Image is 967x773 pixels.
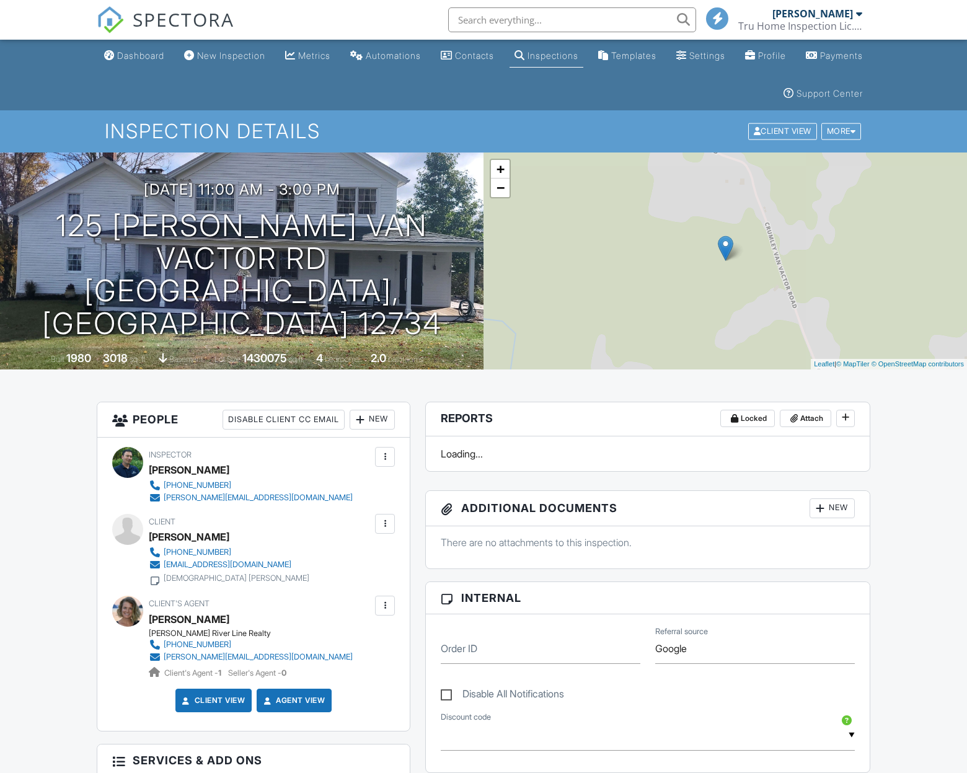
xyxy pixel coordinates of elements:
[455,50,494,61] div: Contacts
[179,45,270,68] a: New Inspection
[748,123,817,140] div: Client View
[164,640,231,650] div: [PHONE_NUMBER]
[281,668,286,678] strong: 0
[164,493,353,503] div: [PERSON_NAME][EMAIL_ADDRESS][DOMAIN_NAME]
[740,45,791,68] a: Company Profile
[371,351,386,364] div: 2.0
[611,50,656,61] div: Templates
[872,360,964,368] a: © OpenStreetMap contributors
[149,450,192,459] span: Inspector
[20,210,464,340] h1: 125 [PERSON_NAME] Van Vactor Rd [GEOGRAPHIC_DATA], [GEOGRAPHIC_DATA] 12734
[441,712,491,723] label: Discount code
[117,50,164,61] div: Dashboard
[149,599,210,608] span: Client's Agent
[133,6,234,32] span: SPECTORA
[689,50,725,61] div: Settings
[97,402,410,438] h3: People
[436,45,499,68] a: Contacts
[814,360,834,368] a: Leaflet
[149,651,353,663] a: [PERSON_NAME][EMAIL_ADDRESS][DOMAIN_NAME]
[811,359,967,369] div: |
[149,461,229,479] div: [PERSON_NAME]
[797,88,863,99] div: Support Center
[218,668,221,678] strong: 1
[280,45,335,68] a: Metrics
[820,50,863,61] div: Payments
[491,179,510,197] a: Zoom out
[149,517,175,526] span: Client
[149,546,309,559] a: [PHONE_NUMBER]
[228,668,286,678] span: Seller's Agent -
[448,7,696,32] input: Search everything...
[655,626,708,637] label: Referral source
[164,573,309,583] div: [DEMOGRAPHIC_DATA] [PERSON_NAME]
[441,642,477,655] label: Order ID
[810,498,855,518] div: New
[388,355,423,364] span: bathrooms
[747,126,820,135] a: Client View
[223,410,345,430] div: Disable Client CC Email
[491,160,510,179] a: Zoom in
[149,492,353,504] a: [PERSON_NAME][EMAIL_ADDRESS][DOMAIN_NAME]
[103,351,128,364] div: 3018
[164,668,223,678] span: Client's Agent -
[821,123,862,140] div: More
[671,45,730,68] a: Settings
[66,351,91,364] div: 1980
[51,355,64,364] span: Built
[97,6,124,33] img: The Best Home Inspection Software - Spectora
[426,491,870,526] h3: Additional Documents
[144,181,340,198] h3: [DATE] 11:00 am - 3:00 pm
[441,688,564,704] label: Disable All Notifications
[261,694,325,707] a: Agent View
[180,694,245,707] a: Client View
[289,355,304,364] span: sq.ft.
[528,50,578,61] div: Inspections
[242,351,287,364] div: 1430075
[836,360,870,368] a: © MapTiler
[345,45,426,68] a: Automations (Basic)
[801,45,868,68] a: Payments
[164,547,231,557] div: [PHONE_NUMBER]
[149,559,309,571] a: [EMAIL_ADDRESS][DOMAIN_NAME]
[164,480,231,490] div: [PHONE_NUMBER]
[164,560,291,570] div: [EMAIL_ADDRESS][DOMAIN_NAME]
[99,45,169,68] a: Dashboard
[164,652,353,662] div: [PERSON_NAME][EMAIL_ADDRESS][DOMAIN_NAME]
[197,50,265,61] div: New Inspection
[149,610,229,629] a: [PERSON_NAME]
[441,536,855,549] p: There are no attachments to this inspection.
[758,50,786,61] div: Profile
[772,7,853,20] div: [PERSON_NAME]
[149,629,363,638] div: [PERSON_NAME] River Line Realty
[366,50,421,61] div: Automations
[350,410,395,430] div: New
[169,355,203,364] span: basement
[130,355,147,364] span: sq. ft.
[214,355,241,364] span: Lot Size
[593,45,661,68] a: Templates
[325,355,359,364] span: bedrooms
[97,17,234,43] a: SPECTORA
[510,45,583,68] a: Inspections
[738,20,862,32] div: Tru Home Inspection Lic. #16000098755
[149,528,229,546] div: [PERSON_NAME]
[149,638,353,651] a: [PHONE_NUMBER]
[316,351,323,364] div: 4
[105,120,862,142] h1: Inspection Details
[298,50,330,61] div: Metrics
[149,479,353,492] a: [PHONE_NUMBER]
[779,82,868,105] a: Support Center
[426,582,870,614] h3: Internal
